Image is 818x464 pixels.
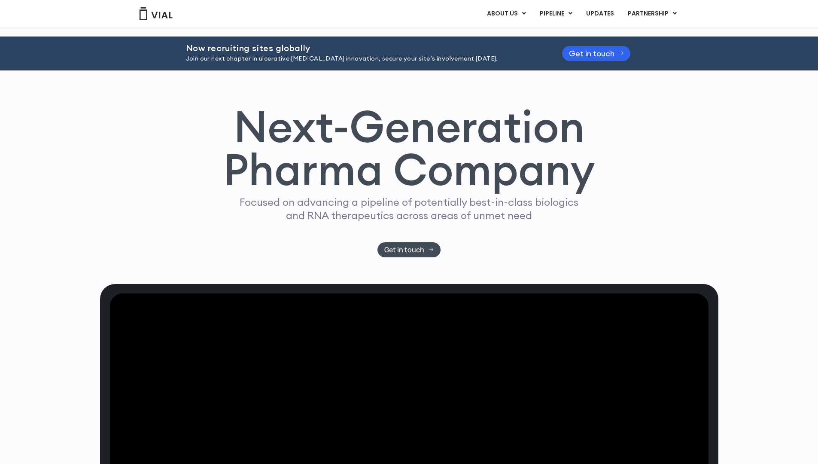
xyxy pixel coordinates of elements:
[562,46,631,61] a: Get in touch
[384,247,424,253] span: Get in touch
[533,6,579,21] a: PIPELINEMenu Toggle
[480,6,532,21] a: ABOUT USMenu Toggle
[569,50,614,57] span: Get in touch
[621,6,684,21] a: PARTNERSHIPMenu Toggle
[139,7,173,20] img: Vial Logo
[236,195,582,222] p: Focused on advancing a pipeline of potentially best-in-class biologics and RNA therapeutics acros...
[186,43,541,53] h2: Now recruiting sites globally
[579,6,620,21] a: UPDATES
[223,105,595,192] h1: Next-Generation Pharma Company
[377,242,441,257] a: Get in touch
[186,54,541,64] p: Join our next chapter in ulcerative [MEDICAL_DATA] innovation, secure your site’s involvement [DA...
